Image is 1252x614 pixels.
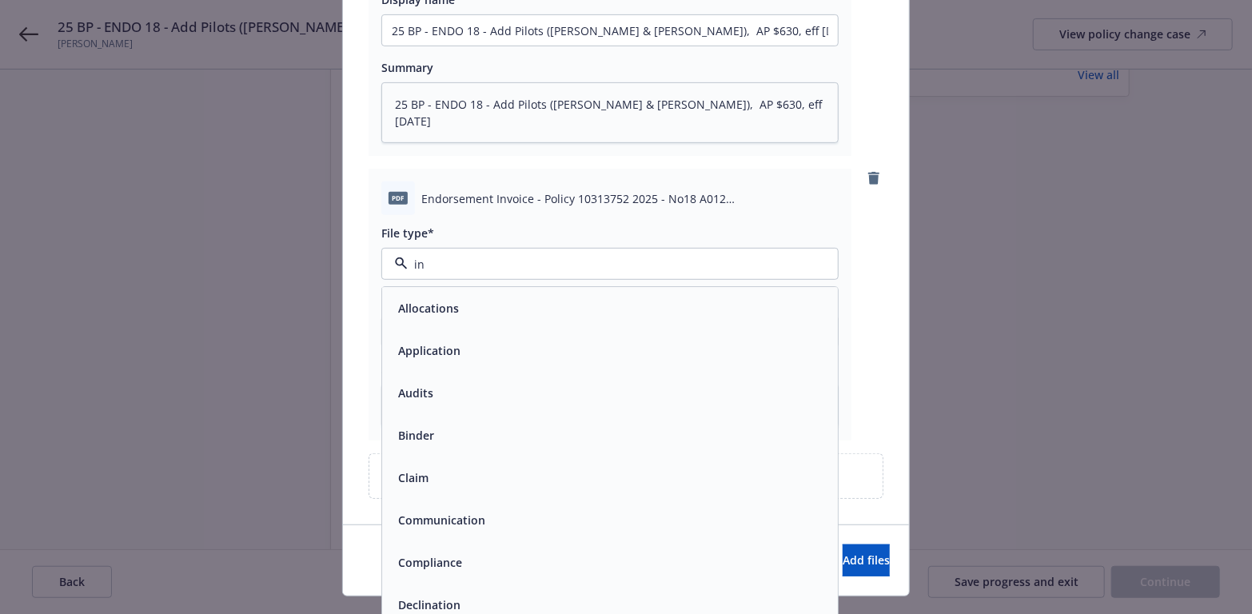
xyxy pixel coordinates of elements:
input: Add display name here... [382,15,838,46]
button: Declination [398,596,461,613]
span: Add files [843,552,890,568]
input: Filter by keyword [408,256,806,273]
button: Compliance [398,554,462,571]
span: pdf [389,192,408,204]
a: remove [864,169,883,188]
button: Audits [398,385,433,401]
textarea: 25 BP - ENDO 18 - Add Pilots ([PERSON_NAME] & [PERSON_NAME]), AP $630, eff [DATE] [381,82,839,143]
div: Upload new files [369,453,883,499]
button: Application [398,342,461,359]
span: Endorsement Invoice - Policy 10313752 2025 - No18 A012 [PERSON_NAME].pdf [421,190,839,207]
button: Communication [398,512,485,528]
button: Allocations [398,300,459,317]
span: Summary [381,60,433,75]
button: Add files [843,544,890,576]
button: Claim [398,469,429,486]
button: Binder [398,427,434,444]
span: File type* [381,225,434,241]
